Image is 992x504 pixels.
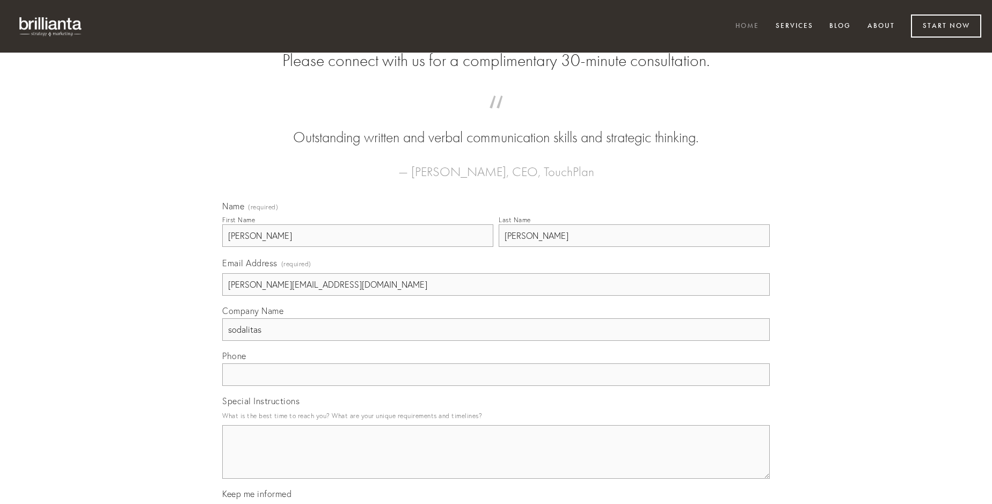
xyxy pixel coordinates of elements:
[822,18,858,35] a: Blog
[239,106,753,148] blockquote: Outstanding written and verbal communication skills and strategic thinking.
[860,18,902,35] a: About
[239,106,753,127] span: “
[499,216,531,224] div: Last Name
[222,408,770,423] p: What is the best time to reach you? What are your unique requirements and timelines?
[728,18,766,35] a: Home
[911,14,981,38] a: Start Now
[11,11,91,42] img: brillianta - research, strategy, marketing
[222,50,770,71] h2: Please connect with us for a complimentary 30-minute consultation.
[769,18,820,35] a: Services
[222,201,244,211] span: Name
[222,488,291,499] span: Keep me informed
[239,148,753,182] figcaption: — [PERSON_NAME], CEO, TouchPlan
[222,258,278,268] span: Email Address
[281,257,311,271] span: (required)
[222,350,246,361] span: Phone
[222,396,300,406] span: Special Instructions
[222,305,283,316] span: Company Name
[248,204,278,210] span: (required)
[222,216,255,224] div: First Name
